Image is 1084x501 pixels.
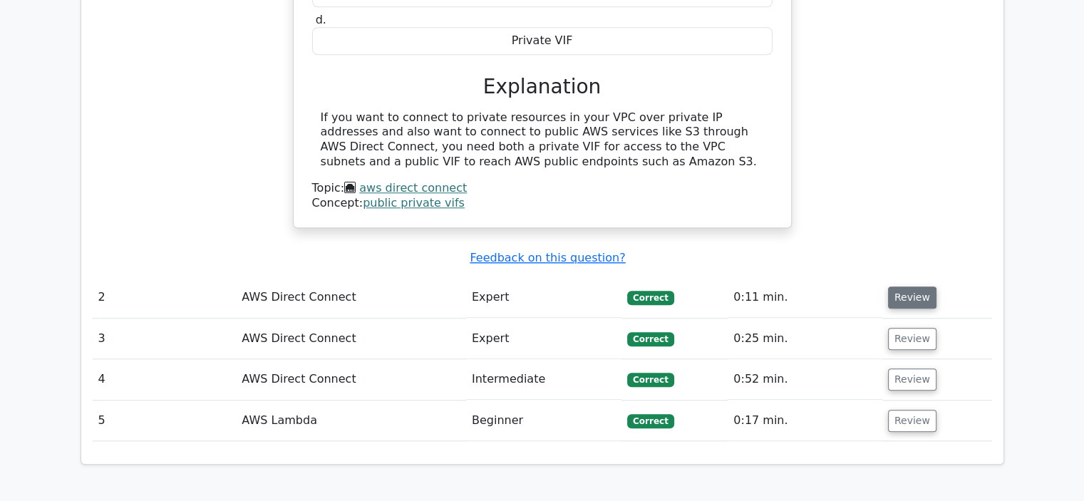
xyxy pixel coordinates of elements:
span: Correct [627,414,673,428]
button: Review [888,328,936,350]
td: Expert [466,319,621,359]
td: Intermediate [466,359,621,400]
div: If you want to connect to private resources in your VPC over private IP addresses and also want t... [321,110,764,170]
span: d. [316,13,326,26]
a: aws direct connect [359,181,467,195]
div: Topic: [312,181,773,196]
a: Feedback on this question? [470,251,625,264]
span: Correct [627,332,673,346]
button: Review [888,368,936,391]
span: Correct [627,373,673,387]
button: Review [888,286,936,309]
td: 0:52 min. [728,359,882,400]
td: 3 [93,319,237,359]
div: Concept: [312,196,773,211]
td: AWS Direct Connect [236,277,466,318]
td: AWS Lambda [236,401,466,441]
a: public private vifs [363,196,465,210]
td: 0:25 min. [728,319,882,359]
td: 5 [93,401,237,441]
td: 0:11 min. [728,277,882,318]
td: 4 [93,359,237,400]
button: Review [888,410,936,432]
td: Expert [466,277,621,318]
td: 0:17 min. [728,401,882,441]
span: Correct [627,291,673,305]
div: Private VIF [312,27,773,55]
h3: Explanation [321,75,764,99]
td: AWS Direct Connect [236,319,466,359]
td: 2 [93,277,237,318]
td: Beginner [466,401,621,441]
td: AWS Direct Connect [236,359,466,400]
